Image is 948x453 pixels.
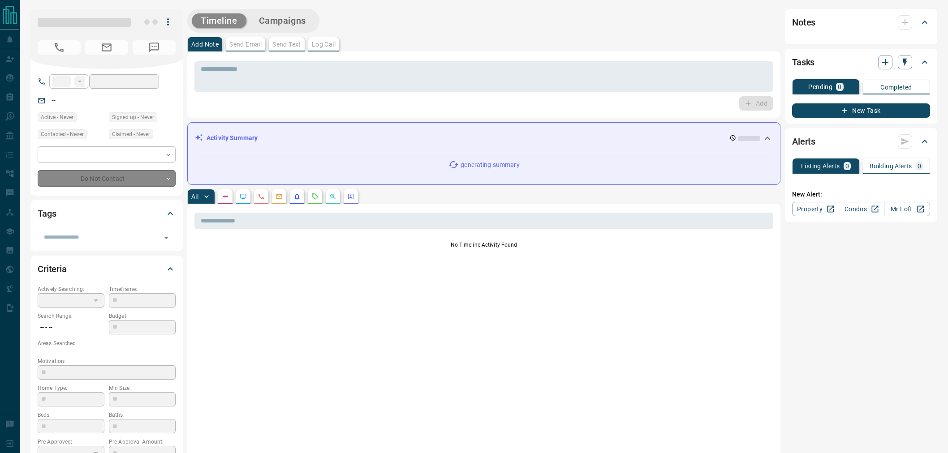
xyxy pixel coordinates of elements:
[792,12,930,33] div: Notes
[222,193,229,200] svg: Notes
[52,97,56,104] a: --
[870,163,912,169] p: Building Alerts
[38,312,104,320] p: Search Range:
[258,193,265,200] svg: Calls
[85,40,128,55] span: No Email
[160,231,172,244] button: Open
[792,51,930,73] div: Tasks
[191,41,219,47] p: Add Note
[38,339,176,347] p: Areas Searched:
[41,113,73,122] span: Active - Never
[38,170,176,187] div: Do Not Contact
[918,163,921,169] p: 0
[38,411,104,419] p: Beds:
[38,203,176,224] div: Tags
[38,357,176,365] p: Motivation:
[109,384,176,392] p: Min Size:
[792,15,815,30] h2: Notes
[109,411,176,419] p: Baths:
[109,312,176,320] p: Budget:
[38,438,104,446] p: Pre-Approved:
[808,84,832,90] p: Pending
[792,134,815,149] h2: Alerts
[38,40,81,55] span: No Number
[801,163,840,169] p: Listing Alerts
[311,193,319,200] svg: Requests
[109,285,176,293] p: Timeframe:
[38,285,104,293] p: Actively Searching:
[461,160,519,170] p: generating summary
[38,262,67,276] h2: Criteria
[884,202,930,216] a: Mr.Loft
[207,133,258,143] p: Activity Summary
[792,55,814,69] h2: Tasks
[195,130,773,146] div: Activity Summary
[112,113,154,122] span: Signed up - Never
[133,40,176,55] span: No Number
[293,193,301,200] svg: Listing Alerts
[38,206,56,221] h2: Tags
[191,193,198,200] p: All
[276,193,283,200] svg: Emails
[38,258,176,280] div: Criteria
[109,438,176,446] p: Pre-Approval Amount:
[880,84,912,90] p: Completed
[194,241,773,249] p: No Timeline Activity Found
[41,130,84,139] span: Contacted - Never
[845,163,849,169] p: 0
[329,193,336,200] svg: Opportunities
[192,13,246,28] button: Timeline
[250,13,315,28] button: Campaigns
[347,193,354,200] svg: Agent Actions
[792,103,930,118] button: New Task
[838,84,841,90] p: 0
[112,130,150,139] span: Claimed - Never
[38,384,104,392] p: Home Type:
[792,190,930,199] p: New Alert:
[838,202,884,216] a: Condos
[38,320,104,335] p: -- - --
[792,131,930,152] div: Alerts
[240,193,247,200] svg: Lead Browsing Activity
[792,202,838,216] a: Property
